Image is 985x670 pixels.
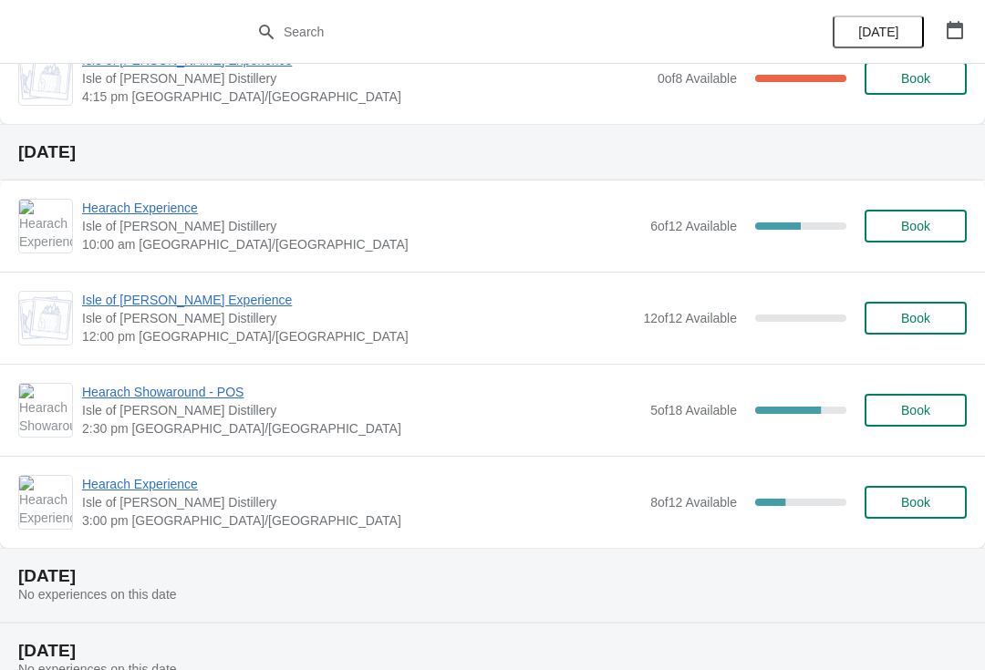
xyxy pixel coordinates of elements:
[82,69,648,88] span: Isle of [PERSON_NAME] Distillery
[18,143,967,161] h2: [DATE]
[19,57,72,100] img: Isle of Harris Gin Experience | Isle of Harris Distillery | 4:15 pm Europe/London
[19,296,72,340] img: Isle of Harris Gin Experience | Isle of Harris Distillery | 12:00 pm Europe/London
[865,210,967,242] button: Book
[82,493,641,511] span: Isle of [PERSON_NAME] Distillery
[82,309,634,327] span: Isle of [PERSON_NAME] Distillery
[82,419,641,438] span: 2:30 pm [GEOGRAPHIC_DATA]/[GEOGRAPHIC_DATA]
[82,199,641,217] span: Hearach Experience
[82,511,641,530] span: 3:00 pm [GEOGRAPHIC_DATA]/[GEOGRAPHIC_DATA]
[19,384,72,437] img: Hearach Showaround - POS | Isle of Harris Distillery | 2:30 pm Europe/London
[82,291,634,309] span: Isle of [PERSON_NAME] Experience
[650,495,737,510] span: 8 of 12 Available
[650,219,737,233] span: 6 of 12 Available
[901,311,930,325] span: Book
[18,587,177,602] span: No experiences on this date
[833,15,924,48] button: [DATE]
[82,88,648,106] span: 4:15 pm [GEOGRAPHIC_DATA]/[GEOGRAPHIC_DATA]
[82,401,641,419] span: Isle of [PERSON_NAME] Distillery
[283,15,739,48] input: Search
[865,394,967,427] button: Book
[19,476,72,529] img: Hearach Experience | Isle of Harris Distillery | 3:00 pm Europe/London
[901,71,930,86] span: Book
[865,302,967,335] button: Book
[865,62,967,95] button: Book
[901,403,930,417] span: Book
[865,486,967,519] button: Book
[901,219,930,233] span: Book
[82,235,641,253] span: 10:00 am [GEOGRAPHIC_DATA]/[GEOGRAPHIC_DATA]
[901,495,930,510] span: Book
[82,327,634,345] span: 12:00 pm [GEOGRAPHIC_DATA]/[GEOGRAPHIC_DATA]
[19,200,72,253] img: Hearach Experience | Isle of Harris Distillery | 10:00 am Europe/London
[643,311,737,325] span: 12 of 12 Available
[18,642,967,660] h2: [DATE]
[82,475,641,493] span: Hearach Experience
[650,403,737,417] span: 5 of 18 Available
[82,217,641,235] span: Isle of [PERSON_NAME] Distillery
[18,567,967,585] h2: [DATE]
[658,71,737,86] span: 0 of 8 Available
[858,25,898,39] span: [DATE]
[82,383,641,401] span: Hearach Showaround - POS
